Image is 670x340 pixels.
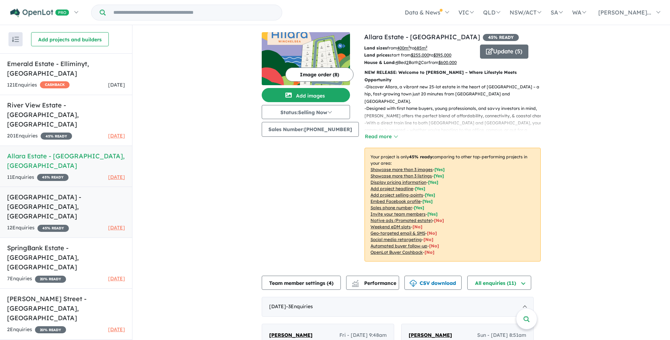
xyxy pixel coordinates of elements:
[352,282,359,287] img: bar-chart.svg
[410,45,427,51] span: to
[370,180,426,185] u: Display pricing information
[7,59,125,78] h5: Emerald Estate - Elliminyt , [GEOGRAPHIC_DATA]
[37,174,69,181] span: 45 % READY
[397,45,410,51] u: 400 m
[406,60,409,65] u: 2
[286,303,313,310] span: - 3 Enquir ies
[370,218,432,223] u: Native ads (Promoted estate)
[370,173,432,178] u: Showcase more than 3 listings
[364,148,541,262] p: Your project is only comparing to other top-performing projects in your area: - - - - - - - - - -...
[370,192,423,198] u: Add project selling-points
[438,60,457,65] u: $ 600,000
[262,32,350,85] img: Allara Estate - Winchelsea
[364,45,475,52] p: from
[269,331,313,340] a: [PERSON_NAME]
[410,280,417,287] img: download icon
[364,69,541,83] p: NEW RELEASE: Welcome to [PERSON_NAME] – Where Lifestyle Meets Opportunity
[409,332,452,338] span: [PERSON_NAME]
[370,243,427,248] u: Automated buyer follow-up
[409,331,452,340] a: [PERSON_NAME]
[7,294,125,323] h5: [PERSON_NAME] Street - [GEOGRAPHIC_DATA] , [GEOGRAPHIC_DATA]
[414,205,424,210] span: [ Yes ]
[7,275,66,283] div: 7 Enquir ies
[370,230,425,236] u: Geo-targeted email & SMS
[7,173,69,182] div: 11 Enquir ies
[408,45,410,49] sup: 2
[108,174,125,180] span: [DATE]
[426,45,427,49] sup: 2
[411,52,429,58] u: $ 255,000
[364,60,396,65] b: House & Land:
[346,276,399,290] button: Performance
[425,192,435,198] span: [ Yes ]
[41,133,72,140] span: 45 % READY
[7,151,125,170] h5: Allara Estate - [GEOGRAPHIC_DATA] , [GEOGRAPHIC_DATA]
[35,276,66,283] span: 20 % READY
[434,173,444,178] span: [ Yes ]
[262,88,350,102] button: Add images
[7,224,69,232] div: 12 Enquir ies
[433,52,451,58] u: $ 395,000
[434,218,444,223] span: [No]
[370,167,433,172] u: Showcase more than 3 images
[396,60,398,65] u: 4
[285,68,354,82] button: Image order (8)
[108,275,125,282] span: [DATE]
[467,276,531,290] button: All enquiries (11)
[364,52,475,59] p: start from
[413,224,422,229] span: [No]
[7,243,125,272] h5: SpringBank Estate - [GEOGRAPHIC_DATA] , [GEOGRAPHIC_DATA]
[107,5,280,20] input: Try estate name, suburb, builder or developer
[108,82,125,88] span: [DATE]
[434,167,445,172] span: [ Yes ]
[483,34,519,41] span: 45 % READY
[364,133,398,141] button: Read more
[480,45,528,59] button: Update (5)
[108,133,125,139] span: [DATE]
[427,211,438,217] span: [ Yes ]
[370,250,423,255] u: OpenLot Buyer Cashback
[40,81,70,88] span: CASHBACK
[429,243,439,248] span: [No]
[7,192,125,221] h5: [GEOGRAPHIC_DATA] - [GEOGRAPHIC_DATA] , [GEOGRAPHIC_DATA]
[364,83,546,105] p: - Discover Allara, a vibrant new 25-lot estate in the heart of [GEOGRAPHIC_DATA] – a hip, fast-gr...
[262,276,341,290] button: Team member settings (4)
[423,237,433,242] span: [No]
[415,186,425,191] span: [ Yes ]
[422,199,433,204] span: [ Yes ]
[364,45,387,51] b: Land sizes
[364,119,546,141] p: - With a direct train line to both [GEOGRAPHIC_DATA] and [GEOGRAPHIC_DATA], your commute is cover...
[262,105,350,119] button: Status:Selling Now
[364,105,546,119] p: - Designed with first home buyers, young professionals, and savvy investors in mind, [PERSON_NAME...
[7,100,125,129] h5: River View Estate - [GEOGRAPHIC_DATA] , [GEOGRAPHIC_DATA]
[352,280,358,284] img: line-chart.svg
[339,331,387,340] span: Fri - [DATE] 9:48am
[414,45,427,51] u: 685 m
[108,224,125,231] span: [DATE]
[429,52,451,58] span: to
[428,180,438,185] span: [ Yes ]
[370,205,412,210] u: Sales phone number
[7,326,66,334] div: 2 Enquir ies
[370,199,421,204] u: Embed Facebook profile
[12,37,19,42] img: sort.svg
[269,332,313,338] span: [PERSON_NAME]
[364,52,390,58] b: Land prices
[328,280,332,286] span: 4
[364,33,480,41] a: Allara Estate - [GEOGRAPHIC_DATA]
[37,225,69,232] span: 45 % READY
[409,154,432,159] b: 45 % ready
[353,280,396,286] span: Performance
[419,60,421,65] u: 2
[108,326,125,333] span: [DATE]
[370,224,411,229] u: Weekend eDM slots
[427,230,437,236] span: [No]
[404,276,462,290] button: CSV download
[425,250,434,255] span: [No]
[364,59,475,66] p: Bed Bath Car from
[31,32,109,46] button: Add projects and builders
[35,326,66,333] span: 20 % READY
[262,297,534,317] div: [DATE]
[370,211,426,217] u: Invite your team members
